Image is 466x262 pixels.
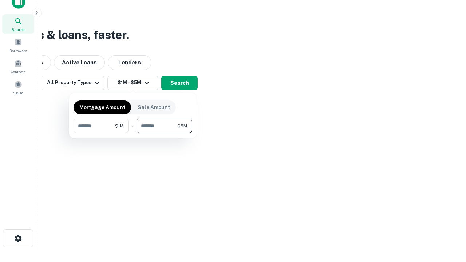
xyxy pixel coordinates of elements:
[430,204,466,239] iframe: Chat Widget
[138,103,170,111] p: Sale Amount
[115,123,123,129] span: $1M
[131,119,134,133] div: -
[177,123,187,129] span: $5M
[79,103,125,111] p: Mortgage Amount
